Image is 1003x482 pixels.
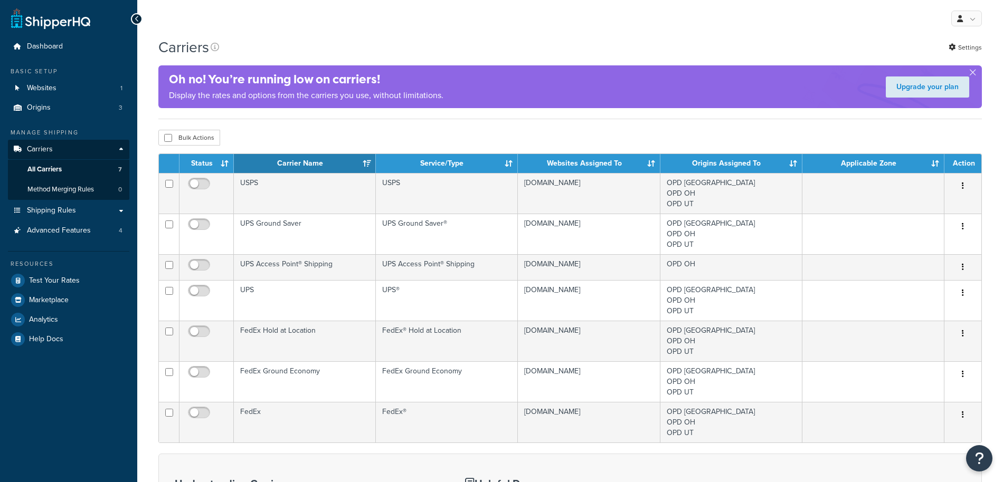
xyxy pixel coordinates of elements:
[29,296,69,305] span: Marketplace
[27,185,94,194] span: Method Merging Rules
[949,40,982,55] a: Settings
[234,154,376,173] th: Carrier Name: activate to sort column ascending
[518,214,660,254] td: [DOMAIN_NAME]
[120,84,122,93] span: 1
[27,226,91,235] span: Advanced Features
[376,214,518,254] td: UPS Ground Saver®
[376,321,518,361] td: FedEx® Hold at Location
[118,185,122,194] span: 0
[234,280,376,321] td: UPS
[518,280,660,321] td: [DOMAIN_NAME]
[8,221,129,240] a: Advanced Features 4
[8,98,129,118] a: Origins 3
[8,140,129,200] li: Carriers
[8,160,129,179] a: All Carriers 7
[27,206,76,215] span: Shipping Rules
[802,154,944,173] th: Applicable Zone: activate to sort column ascending
[169,88,443,103] p: Display the rates and options from the carriers you use, without limitations.
[966,445,992,471] button: Open Resource Center
[8,98,129,118] li: Origins
[8,180,129,199] a: Method Merging Rules 0
[518,154,660,173] th: Websites Assigned To: activate to sort column ascending
[518,173,660,214] td: [DOMAIN_NAME]
[29,335,63,344] span: Help Docs
[234,254,376,280] td: UPS Access Point® Shipping
[8,79,129,98] li: Websites
[234,402,376,442] td: FedEx
[8,37,129,56] a: Dashboard
[27,103,51,112] span: Origins
[29,276,80,285] span: Test Your Rates
[376,280,518,321] td: UPS®
[518,402,660,442] td: [DOMAIN_NAME]
[234,173,376,214] td: USPS
[27,84,56,93] span: Websites
[376,154,518,173] th: Service/Type: activate to sort column ascending
[518,254,660,280] td: [DOMAIN_NAME]
[158,130,220,146] button: Bulk Actions
[11,8,90,29] a: ShipperHQ Home
[8,79,129,98] a: Websites 1
[8,128,129,137] div: Manage Shipping
[660,361,802,402] td: OPD [GEOGRAPHIC_DATA] OPD OH OPD UT
[29,315,58,324] span: Analytics
[27,165,62,174] span: All Carriers
[234,214,376,254] td: UPS Ground Saver
[119,103,122,112] span: 3
[8,160,129,179] li: All Carriers
[376,361,518,402] td: FedEx Ground Economy
[8,201,129,220] a: Shipping Rules
[27,145,53,154] span: Carriers
[8,330,129,349] a: Help Docs
[8,140,129,159] a: Carriers
[234,361,376,402] td: FedEx Ground Economy
[8,310,129,329] a: Analytics
[8,259,129,268] div: Resources
[118,165,122,174] span: 7
[8,180,129,199] li: Method Merging Rules
[660,402,802,442] td: OPD [GEOGRAPHIC_DATA] OPD OH OPD UT
[376,173,518,214] td: USPS
[119,226,122,235] span: 4
[179,154,234,173] th: Status: activate to sort column ascending
[886,76,969,98] a: Upgrade your plan
[376,254,518,280] td: UPS Access Point® Shipping
[8,291,129,310] a: Marketplace
[660,154,802,173] th: Origins Assigned To: activate to sort column ascending
[518,361,660,402] td: [DOMAIN_NAME]
[376,402,518,442] td: FedEx®
[234,321,376,361] td: FedEx Hold at Location
[660,321,802,361] td: OPD [GEOGRAPHIC_DATA] OPD OH OPD UT
[944,154,981,173] th: Action
[660,173,802,214] td: OPD [GEOGRAPHIC_DATA] OPD OH OPD UT
[8,67,129,76] div: Basic Setup
[660,280,802,321] td: OPD [GEOGRAPHIC_DATA] OPD OH OPD UT
[8,271,129,290] a: Test Your Rates
[169,71,443,88] h4: Oh no! You’re running low on carriers!
[158,37,209,57] h1: Carriers
[27,42,63,51] span: Dashboard
[660,214,802,254] td: OPD [GEOGRAPHIC_DATA] OPD OH OPD UT
[660,254,802,280] td: OPD OH
[8,221,129,240] li: Advanced Features
[518,321,660,361] td: [DOMAIN_NAME]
